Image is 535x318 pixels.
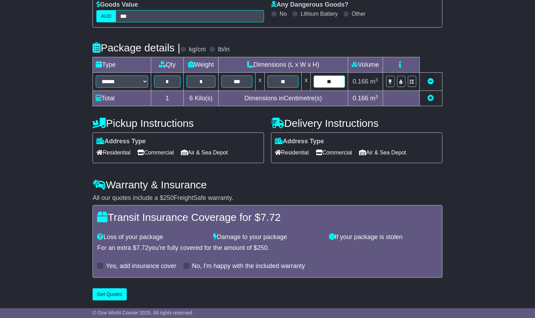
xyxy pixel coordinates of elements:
h4: Delivery Instructions [271,117,442,129]
span: m [370,78,378,85]
label: Goods Value [96,1,138,9]
div: For an extra $ you're fully covered for the amount of $ . [97,244,438,252]
td: Volume [348,57,383,73]
td: Qty [151,57,183,73]
h4: Pickup Instructions [93,117,264,129]
label: lb/in [218,46,229,53]
td: Dimensions (L x W x H) [219,57,348,73]
span: Air & Sea Depot [181,147,228,158]
span: 250 [257,244,267,251]
label: No, I'm happy with the included warranty [192,262,305,270]
h4: Transit Insurance Coverage for $ [97,211,438,223]
td: 1 [151,91,183,106]
label: Lithium Battery [301,10,338,17]
label: Any Dangerous Goods? [271,1,349,9]
span: m [370,95,378,102]
td: Weight [183,57,218,73]
span: 250 [163,194,174,201]
td: x [256,73,265,91]
span: Commercial [137,147,174,158]
sup: 3 [375,77,378,82]
a: Add new item [428,95,434,102]
h4: Package details | [93,42,180,53]
span: Commercial [316,147,352,158]
td: Kilo(s) [183,91,218,106]
label: Yes, add insurance cover [106,262,176,270]
span: 0.166 [353,95,368,102]
div: Damage to your package [210,233,325,241]
a: Remove this item [428,78,434,85]
label: AUD [96,10,116,22]
td: Dimensions in Centimetre(s) [219,91,348,106]
td: Type [93,57,151,73]
label: kg/cm [189,46,206,53]
button: Get Quotes [93,288,127,301]
h4: Warranty & Insurance [93,179,442,190]
label: Address Type [275,138,324,145]
label: Other [352,10,366,17]
div: If your package is stolen [325,233,441,241]
span: 6 [189,95,193,102]
span: © One World Courier 2025. All rights reserved. [93,310,193,316]
td: Total [93,91,151,106]
label: Address Type [96,138,146,145]
div: Loss of your package [94,233,210,241]
sup: 3 [375,94,378,99]
div: All our quotes include a $ FreightSafe warranty. [93,194,442,202]
span: 0.166 [353,78,368,85]
label: No [280,10,287,17]
span: Air & Sea Depot [359,147,406,158]
span: 7.72 [136,244,148,251]
span: Residential [96,147,130,158]
span: Residential [275,147,309,158]
td: x [302,73,311,91]
span: 7.72 [261,211,281,223]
